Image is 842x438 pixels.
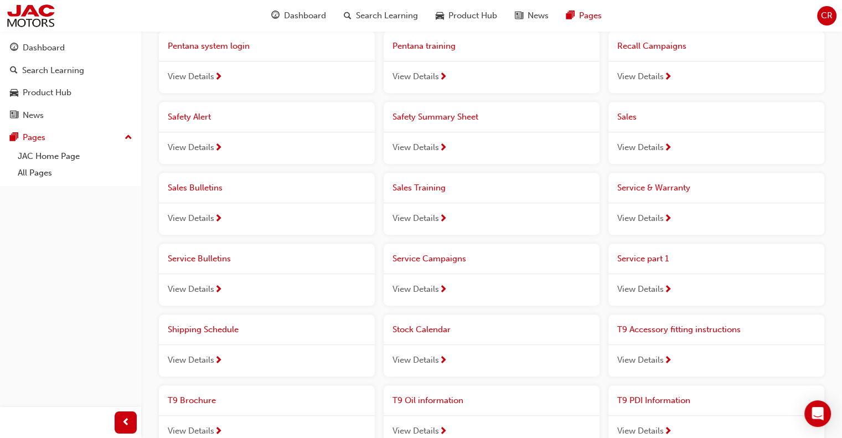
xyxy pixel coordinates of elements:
span: next-icon [439,214,447,224]
span: next-icon [664,73,672,83]
a: news-iconNews [506,4,557,27]
a: All Pages [13,164,137,182]
span: prev-icon [122,416,130,430]
span: Service Campaigns [392,254,466,264]
span: News [528,9,549,22]
a: Service CampaignsView Details [384,244,600,306]
span: next-icon [439,73,447,83]
span: pages-icon [566,9,575,23]
span: View Details [168,283,214,296]
a: Service BulletinsView Details [159,244,375,306]
span: View Details [392,212,439,225]
span: next-icon [214,143,223,153]
span: up-icon [125,131,132,145]
span: Sales [617,112,637,122]
a: T9 Accessory fitting instructionsView Details [608,315,824,377]
span: next-icon [439,427,447,437]
a: News [4,105,137,126]
div: Search Learning [22,64,84,77]
span: Sales Training [392,183,446,193]
span: View Details [617,141,664,154]
div: News [23,109,44,122]
span: View Details [617,212,664,225]
span: next-icon [664,356,672,366]
span: View Details [392,70,439,83]
span: View Details [168,425,214,437]
span: next-icon [664,285,672,295]
span: View Details [168,354,214,367]
img: jac-portal [6,3,56,28]
span: Pentana system login [168,41,250,51]
a: Stock CalendarView Details [384,315,600,377]
a: Safety Summary SheetView Details [384,102,600,164]
span: next-icon [214,285,223,295]
button: Pages [4,127,137,148]
span: Pages [579,9,602,22]
a: JAC Home Page [13,148,137,165]
span: next-icon [664,143,672,153]
span: search-icon [10,66,18,76]
a: Sales TrainingView Details [384,173,600,235]
span: car-icon [10,88,18,98]
span: Safety Alert [168,112,211,122]
span: View Details [617,70,664,83]
span: CR [821,9,833,22]
a: pages-iconPages [557,4,611,27]
span: next-icon [439,143,447,153]
span: Shipping Schedule [168,324,239,334]
span: next-icon [439,356,447,366]
a: Product Hub [4,83,137,103]
span: Recall Campaigns [617,41,686,51]
span: View Details [617,283,664,296]
div: Dashboard [23,42,65,54]
a: Pentana trainingView Details [384,31,600,93]
span: Stock Calendar [392,324,451,334]
button: CR [817,6,836,25]
span: car-icon [436,9,444,23]
a: Shipping ScheduleView Details [159,315,375,377]
span: next-icon [664,214,672,224]
span: T9 PDI Information [617,395,690,405]
span: Dashboard [284,9,326,22]
a: search-iconSearch Learning [335,4,427,27]
a: Service & WarrantyView Details [608,173,824,235]
span: guage-icon [10,43,18,53]
span: Search Learning [356,9,418,22]
a: Recall CampaignsView Details [608,31,824,93]
span: next-icon [214,214,223,224]
button: DashboardSearch LearningProduct HubNews [4,35,137,127]
a: SalesView Details [608,102,824,164]
span: T9 Accessory fitting instructions [617,324,741,334]
span: Service Bulletins [168,254,231,264]
span: search-icon [344,9,352,23]
span: View Details [617,354,664,367]
span: View Details [392,354,439,367]
span: Sales Bulletins [168,183,223,193]
a: Service part 1View Details [608,244,824,306]
span: Product Hub [448,9,497,22]
span: View Details [168,70,214,83]
div: Open Intercom Messenger [804,400,831,427]
a: Pentana system loginView Details [159,31,375,93]
span: View Details [392,141,439,154]
span: next-icon [214,427,223,437]
a: guage-iconDashboard [262,4,335,27]
a: car-iconProduct Hub [427,4,506,27]
a: Dashboard [4,38,137,58]
span: View Details [168,141,214,154]
span: View Details [168,212,214,225]
span: next-icon [214,73,223,83]
span: next-icon [214,356,223,366]
span: View Details [392,425,439,437]
span: news-icon [515,9,523,23]
span: View Details [392,283,439,296]
span: Pentana training [392,41,456,51]
span: next-icon [439,285,447,295]
span: Safety Summary Sheet [392,112,478,122]
span: T9 Oil information [392,395,463,405]
div: Pages [23,131,45,144]
a: Search Learning [4,60,137,81]
span: news-icon [10,111,18,121]
span: T9 Brochure [168,395,216,405]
